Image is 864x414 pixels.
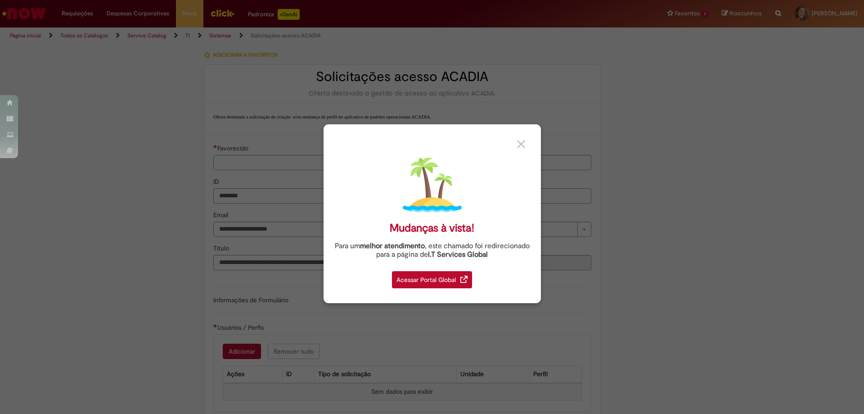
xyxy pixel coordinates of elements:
[428,245,488,259] a: I.T Services Global
[390,222,474,235] div: Mudanças à vista!
[392,266,472,288] a: Acessar Portal Global
[392,271,472,288] div: Acessar Portal Global
[403,155,462,214] img: island.png
[360,241,425,250] strong: melhor atendimento
[460,276,468,283] img: redirect_link.png
[330,242,534,259] div: Para um , este chamado foi redirecionado para a página de
[517,140,525,148] img: close_button_grey.png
